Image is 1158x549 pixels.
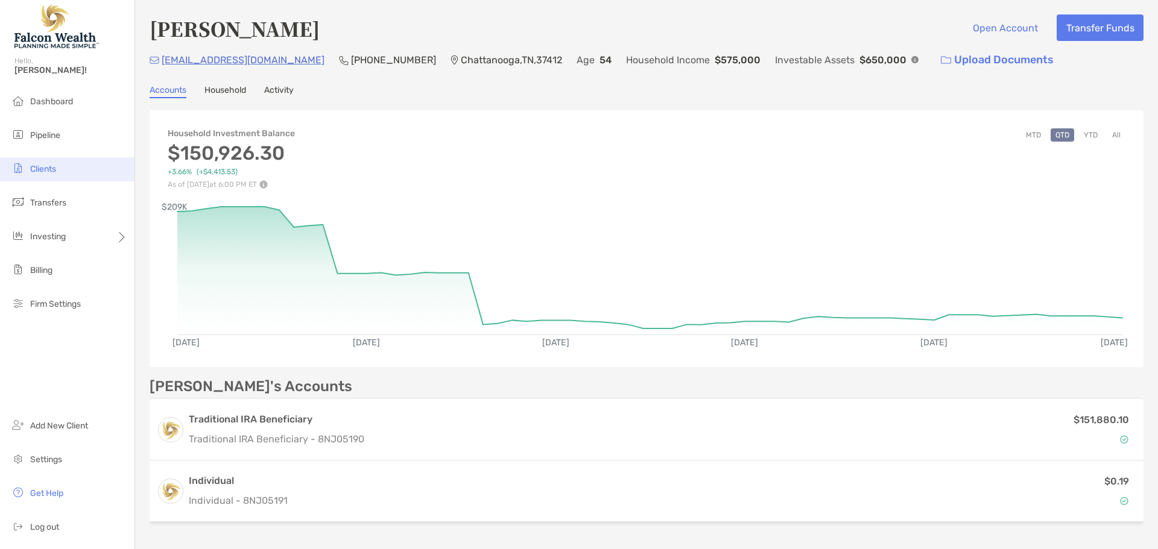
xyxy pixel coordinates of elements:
[159,479,183,503] img: logo account
[1021,128,1046,142] button: MTD
[731,337,758,348] text: [DATE]
[339,55,349,65] img: Phone Icon
[542,337,569,348] text: [DATE]
[30,231,66,242] span: Investing
[11,262,25,277] img: billing icon
[1051,128,1074,142] button: QTD
[172,337,200,348] text: [DATE]
[259,180,268,189] img: Performance Info
[1104,474,1129,489] p: $0.19
[150,14,320,42] h4: [PERSON_NAME]
[11,161,25,175] img: clients icon
[168,142,295,165] h3: $150,926.30
[715,52,761,67] p: $575,000
[11,93,25,108] img: dashboard icon
[11,195,25,209] img: transfers icon
[168,128,295,139] h4: Household Investment Balance
[11,485,25,500] img: get-help icon
[933,47,1061,73] a: Upload Documents
[859,52,906,67] p: $650,000
[1101,337,1128,348] text: [DATE]
[1107,128,1125,142] button: All
[451,55,458,65] img: Location Icon
[11,451,25,466] img: settings icon
[162,202,188,212] text: $209K
[11,519,25,533] img: logout icon
[11,127,25,142] img: pipeline icon
[920,337,948,348] text: [DATE]
[775,52,855,67] p: Investable Assets
[30,164,56,174] span: Clients
[626,52,710,67] p: Household Income
[189,493,288,508] p: Individual - 8NJ05191
[30,522,59,532] span: Log out
[911,56,919,63] img: Info Icon
[941,56,951,64] img: button icon
[11,228,25,243] img: investing icon
[1120,497,1128,505] img: Account Status icon
[30,265,52,275] span: Billing
[1120,435,1128,444] img: Account Status icon
[197,168,238,177] span: ( +$4,413.53 )
[351,52,436,67] p: [PHONE_NUMBER]
[353,337,380,348] text: [DATE]
[30,454,62,465] span: Settings
[461,52,562,67] p: Chattanooga , TN , 37412
[204,85,246,98] a: Household
[11,418,25,432] img: add_new_client icon
[1079,128,1103,142] button: YTD
[963,14,1047,41] button: Open Account
[150,379,352,394] p: [PERSON_NAME]'s Accounts
[30,96,73,107] span: Dashboard
[168,168,192,177] span: +3.66%
[1074,412,1129,427] p: $151,880.10
[150,85,186,98] a: Accounts
[577,52,595,67] p: Age
[14,65,127,75] span: [PERSON_NAME]!
[1057,14,1144,41] button: Transfer Funds
[159,418,183,442] img: logo account
[168,180,295,189] p: As of [DATE] at 6:00 PM ET
[30,421,88,431] span: Add New Client
[30,130,60,140] span: Pipeline
[14,5,99,48] img: Falcon Wealth Planning Logo
[30,488,63,498] span: Get Help
[150,57,159,64] img: Email Icon
[11,296,25,310] img: firm-settings icon
[30,198,66,208] span: Transfers
[30,299,81,309] span: Firm Settings
[189,431,364,447] p: Traditional IRA Beneficiary - 8NJ05190
[162,52,324,67] p: [EMAIL_ADDRESS][DOMAIN_NAME]
[189,412,364,427] h3: Traditional IRA Beneficiary
[264,85,294,98] a: Activity
[189,474,288,488] h3: Individual
[600,52,612,67] p: 54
